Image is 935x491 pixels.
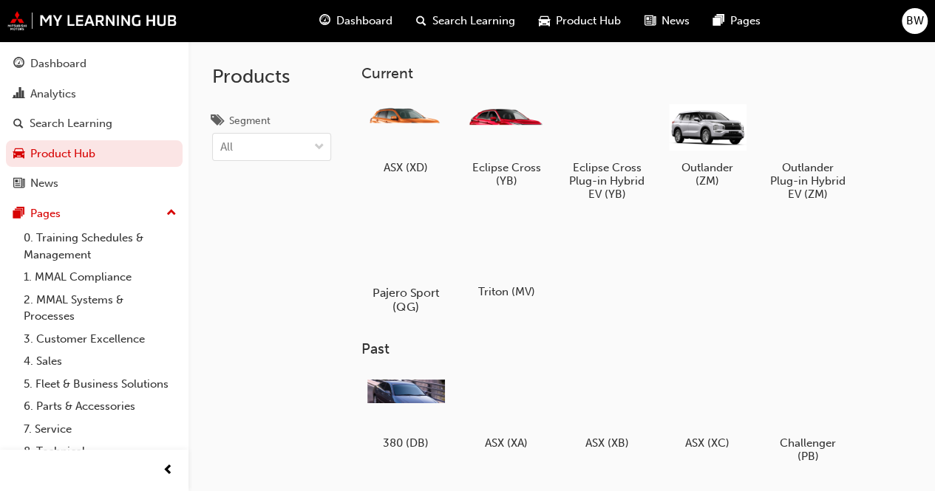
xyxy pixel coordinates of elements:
span: BW [906,13,924,30]
a: Challenger (PB) [764,370,852,469]
a: 380 (DB) [361,370,450,456]
span: car-icon [13,148,24,161]
img: mmal [7,11,177,30]
a: Triton (MV) [462,218,551,303]
button: DashboardAnalyticsSearch LearningProduct HubNews [6,47,183,200]
div: Analytics [30,86,76,103]
h5: Outlander Plug-in Hybrid EV (ZM) [769,161,847,201]
a: Pajero Sport (QG) [361,218,450,317]
a: Product Hub [6,140,183,168]
a: Eclipse Cross (YB) [462,94,551,193]
span: guage-icon [319,12,330,30]
a: Eclipse Cross Plug-in Hybrid EV (YB) [562,94,651,206]
a: Outlander Plug-in Hybrid EV (ZM) [764,94,852,206]
h5: 380 (DB) [367,436,445,450]
h3: Past [361,340,911,357]
span: Search Learning [432,13,515,30]
span: tags-icon [212,115,223,128]
a: news-iconNews [633,6,701,36]
h5: Outlander (ZM) [669,161,747,188]
h5: ASX (XD) [367,161,445,174]
h5: Pajero Sport (QG) [364,286,446,314]
a: 4. Sales [18,350,183,373]
a: 2. MMAL Systems & Processes [18,289,183,328]
a: 1. MMAL Compliance [18,266,183,289]
span: up-icon [166,204,177,223]
span: guage-icon [13,58,24,71]
a: Dashboard [6,50,183,78]
div: Search Learning [30,115,112,132]
a: Outlander (ZM) [663,94,752,193]
span: pages-icon [13,207,24,221]
h3: Current [361,65,911,82]
span: down-icon [314,138,324,157]
h5: ASX (XC) [669,436,747,450]
h5: Eclipse Cross (YB) [468,161,545,188]
a: 5. Fleet & Business Solutions [18,373,183,396]
a: 3. Customer Excellence [18,328,183,351]
a: ASX (XC) [663,370,752,456]
button: Pages [6,200,183,227]
span: News [662,13,690,30]
a: search-iconSearch Learning [404,6,527,36]
a: ASX (XB) [562,370,651,456]
h5: Eclipse Cross Plug-in Hybrid EV (YB) [568,161,646,201]
a: Search Learning [6,110,183,137]
h5: ASX (XA) [468,436,545,450]
a: pages-iconPages [701,6,772,36]
a: 8. Technical [18,440,183,463]
span: pages-icon [713,12,724,30]
span: prev-icon [163,461,174,480]
span: search-icon [13,117,24,131]
div: Dashboard [30,55,86,72]
a: 7. Service [18,418,183,441]
a: ASX (XD) [361,94,450,179]
span: chart-icon [13,88,24,101]
h2: Products [212,65,331,89]
a: Analytics [6,80,183,108]
span: Product Hub [556,13,621,30]
h5: Triton (MV) [468,285,545,298]
span: Dashboard [336,13,392,30]
h5: Challenger (PB) [769,436,847,463]
a: News [6,170,183,197]
a: ASX (XA) [462,370,551,456]
a: guage-iconDashboard [307,6,404,36]
span: news-icon [13,177,24,190]
button: BW [902,8,928,34]
a: 6. Parts & Accessories [18,395,183,418]
span: Pages [730,13,761,30]
span: news-icon [645,12,656,30]
a: 0. Training Schedules & Management [18,227,183,266]
div: News [30,175,58,192]
span: search-icon [416,12,426,30]
div: Pages [30,205,61,222]
h5: ASX (XB) [568,436,646,450]
div: All [220,139,233,156]
div: Segment [229,114,271,128]
a: car-iconProduct Hub [527,6,633,36]
span: car-icon [539,12,550,30]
